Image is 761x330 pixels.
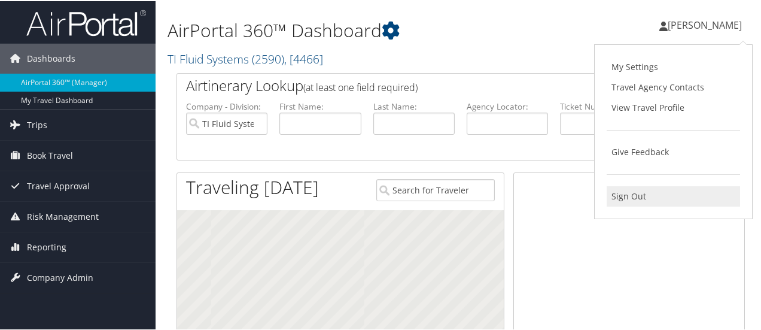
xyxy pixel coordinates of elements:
span: Reporting [27,231,66,261]
h1: Traveling [DATE] [186,174,319,199]
span: (at least one field required) [303,80,418,93]
span: Dashboards [27,43,75,72]
span: , [ 4466 ] [284,50,323,66]
label: Company - Division: [186,99,267,111]
span: Book Travel [27,140,73,169]
a: TI Fluid Systems [168,50,323,66]
label: Agency Locator: [467,99,548,111]
h1: AirPortal 360™ Dashboard [168,17,558,42]
h2: Airtinerary Lookup [186,74,688,95]
label: Last Name: [373,99,455,111]
span: [PERSON_NAME] [668,17,742,31]
a: View Travel Profile [607,96,740,117]
span: Travel Approval [27,170,90,200]
span: Trips [27,109,47,139]
span: ( 2590 ) [252,50,284,66]
a: [PERSON_NAME] [659,6,754,42]
label: First Name: [279,99,361,111]
img: airportal-logo.png [26,8,146,36]
a: My Settings [607,56,740,76]
a: Travel Agency Contacts [607,76,740,96]
input: Search for Traveler [376,178,494,200]
span: Risk Management [27,201,99,231]
label: Ticket Number: [560,99,641,111]
a: Sign Out [607,185,740,205]
span: Company Admin [27,262,93,292]
a: Give Feedback [607,141,740,161]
